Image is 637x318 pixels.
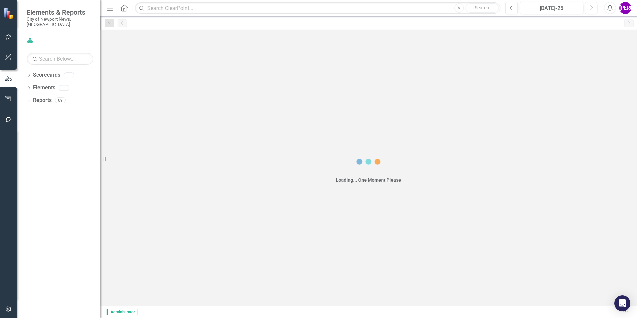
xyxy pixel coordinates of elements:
a: Reports [33,97,52,104]
small: City of Newport News, [GEOGRAPHIC_DATA] [27,16,93,27]
div: [DATE]-25 [522,4,581,12]
div: 69 [55,98,66,103]
span: Administrator [107,309,138,315]
a: Elements [33,84,55,92]
input: Search ClearPoint... [135,2,500,14]
span: Elements & Reports [27,8,93,16]
img: ClearPoint Strategy [3,7,15,19]
div: Open Intercom Messenger [614,295,630,311]
button: [PERSON_NAME] [619,2,631,14]
button: Search [465,3,499,13]
span: Search [475,5,489,10]
button: [DATE]-25 [520,2,583,14]
input: Search Below... [27,53,93,65]
div: Loading... One Moment Please [336,177,401,183]
a: Scorecards [33,71,60,79]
